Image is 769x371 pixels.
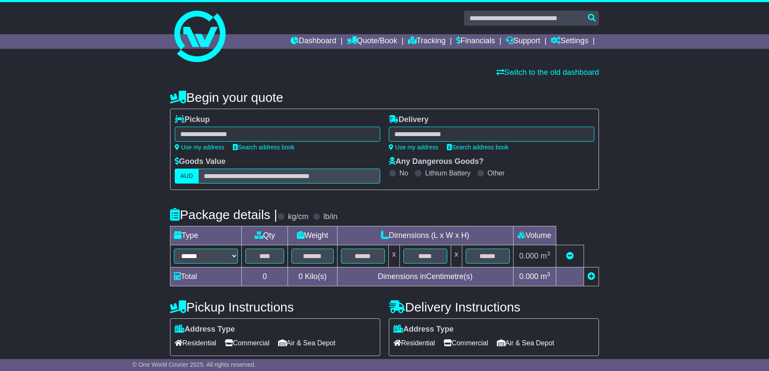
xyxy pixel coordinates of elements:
td: Total [170,267,242,286]
td: x [388,245,399,267]
label: Pickup [175,115,210,125]
label: Other [487,169,505,177]
a: Search address book [233,144,294,151]
td: Type [170,226,242,245]
span: Air & Sea Depot [278,336,336,350]
td: Qty [242,226,288,245]
label: Delivery [389,115,429,125]
td: x [451,245,462,267]
a: Settings [551,34,588,49]
sup: 3 [547,250,550,257]
td: 0 [242,267,288,286]
td: Volume [513,226,556,245]
span: 0 [298,272,302,281]
span: © One World Courier 2025. All rights reserved. [132,361,256,368]
span: 0.000 [519,272,538,281]
label: Any Dangerous Goods? [389,157,484,166]
td: Dimensions in Centimetre(s) [337,267,513,286]
label: Goods Value [175,157,226,166]
h4: Pickup Instructions [170,300,380,314]
a: Dashboard [291,34,336,49]
span: m [540,272,550,281]
a: Use my address [389,144,438,151]
label: Address Type [175,325,235,334]
span: Residential [393,336,435,350]
td: Dimensions (L x W x H) [337,226,513,245]
td: Kilo(s) [288,267,337,286]
label: Lithium Battery [425,169,471,177]
h4: Delivery Instructions [389,300,599,314]
a: Tracking [408,34,446,49]
a: Quote/Book [347,34,397,49]
label: kg/cm [288,212,308,222]
a: Search address book [447,144,508,151]
a: Use my address [175,144,224,151]
span: m [540,252,550,260]
span: Residential [175,336,216,350]
span: 0.000 [519,252,538,260]
h4: Begin your quote [170,90,599,104]
label: AUD [175,169,199,184]
a: Support [506,34,540,49]
label: lb/in [323,212,338,222]
td: Weight [288,226,337,245]
span: Air & Sea Depot [497,336,555,350]
label: Address Type [393,325,454,334]
span: Commercial [443,336,488,350]
span: Commercial [225,336,269,350]
label: No [399,169,408,177]
sup: 3 [547,271,550,277]
a: Switch to the old dashboard [496,68,599,77]
h4: Package details | [170,208,277,222]
a: Remove this item [566,252,574,260]
a: Add new item [587,272,595,281]
a: Financials [456,34,495,49]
